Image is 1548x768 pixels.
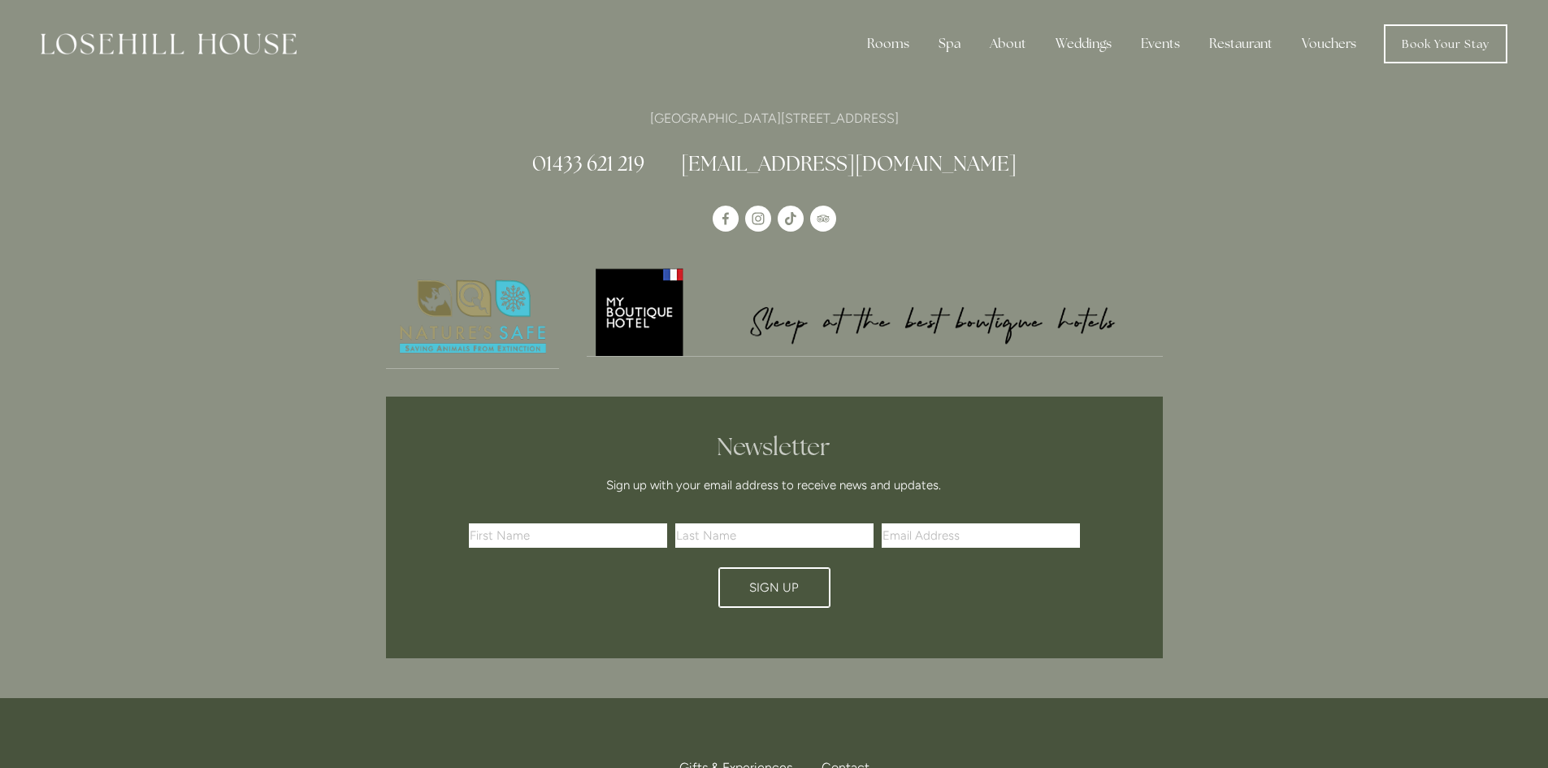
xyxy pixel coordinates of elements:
a: Nature's Safe - Logo [386,266,560,369]
div: Restaurant [1196,28,1286,60]
input: Last Name [675,523,874,548]
div: Events [1128,28,1193,60]
a: My Boutique Hotel - Logo [587,266,1163,357]
h2: Newsletter [475,432,1074,462]
span: Sign Up [749,580,799,595]
a: Losehill House Hotel & Spa [713,206,739,232]
div: About [977,28,1039,60]
div: Rooms [854,28,922,60]
a: [EMAIL_ADDRESS][DOMAIN_NAME] [681,150,1017,176]
a: TripAdvisor [810,206,836,232]
img: Losehill House [41,33,297,54]
a: Instagram [745,206,771,232]
img: Nature's Safe - Logo [386,266,560,368]
a: Vouchers [1289,28,1369,60]
div: Spa [926,28,973,60]
p: [GEOGRAPHIC_DATA][STREET_ADDRESS] [386,107,1163,129]
input: First Name [469,523,667,548]
button: Sign Up [718,567,830,608]
a: Book Your Stay [1384,24,1507,63]
p: Sign up with your email address to receive news and updates. [475,475,1074,495]
input: Email Address [882,523,1080,548]
a: TikTok [778,206,804,232]
img: My Boutique Hotel - Logo [587,266,1163,356]
a: 01433 621 219 [532,150,644,176]
div: Weddings [1043,28,1125,60]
